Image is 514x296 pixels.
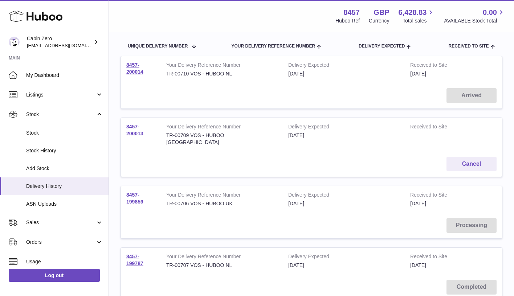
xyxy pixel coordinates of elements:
[26,72,103,79] span: My Dashboard
[288,262,399,269] div: [DATE]
[399,8,435,24] a: 6,428.83 Total sales
[166,132,277,146] div: TR-00709 VOS - HUBOO [GEOGRAPHIC_DATA]
[231,44,315,49] span: Your Delivery Reference Number
[288,70,399,77] div: [DATE]
[26,258,103,265] span: Usage
[166,123,277,132] strong: Your Delivery Reference Number
[9,269,100,282] a: Log out
[166,70,277,77] div: TR-00710 VOS - HUBOO NL
[410,71,426,77] span: [DATE]
[374,8,389,17] strong: GBP
[26,239,95,246] span: Orders
[26,129,103,136] span: Stock
[410,62,468,70] strong: Received to Site
[166,62,277,70] strong: Your Delivery Reference Number
[444,8,505,24] a: 0.00 AVAILABLE Stock Total
[26,219,95,226] span: Sales
[27,42,107,48] span: [EMAIL_ADDRESS][DOMAIN_NAME]
[288,123,399,132] strong: Delivery Expected
[288,132,399,139] div: [DATE]
[26,201,103,207] span: ASN Uploads
[166,192,277,200] strong: Your Delivery Reference Number
[26,147,103,154] span: Stock History
[410,192,468,200] strong: Received to Site
[126,62,143,75] a: 8457-200014
[126,192,143,205] a: 8457-199859
[166,200,277,207] div: TR-00706 VOS - HUBOO UK
[410,201,426,206] span: [DATE]
[483,8,497,17] span: 0.00
[410,253,468,262] strong: Received to Site
[288,192,399,200] strong: Delivery Expected
[446,157,497,172] button: Cancel
[288,253,399,262] strong: Delivery Expected
[335,17,360,24] div: Huboo Ref
[444,17,505,24] span: AVAILABLE Stock Total
[166,253,277,262] strong: Your Delivery Reference Number
[410,123,468,132] strong: Received to Site
[26,91,95,98] span: Listings
[166,262,277,269] div: TR-00707 VOS - HUBOO NL
[288,62,399,70] strong: Delivery Expected
[27,35,92,49] div: Cabin Zero
[399,8,427,17] span: 6,428.83
[126,124,143,136] a: 8457-200013
[9,37,20,48] img: debbychu@cabinzero.com
[359,44,405,49] span: Delivery Expected
[26,111,95,118] span: Stock
[26,183,103,190] span: Delivery History
[448,44,489,49] span: Received to Site
[288,200,399,207] div: [DATE]
[128,44,188,49] span: Unique Delivery Number
[26,165,103,172] span: Add Stock
[126,254,143,266] a: 8457-199787
[403,17,435,24] span: Total sales
[369,17,389,24] div: Currency
[343,8,360,17] strong: 8457
[410,262,426,268] span: [DATE]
